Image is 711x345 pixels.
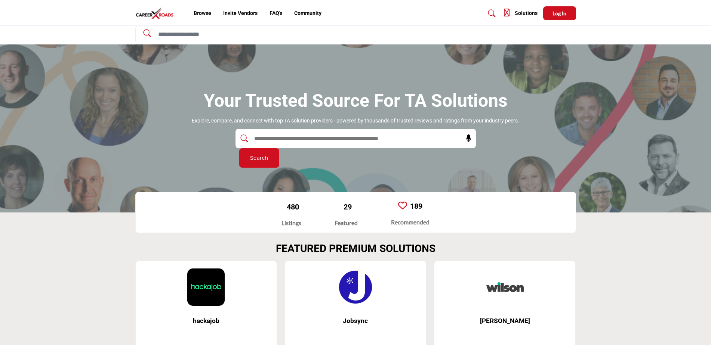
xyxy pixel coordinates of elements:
[515,10,538,16] h5: Solutions
[486,268,524,306] img: Wilson
[276,242,435,255] h2: FEATURED PREMIUM SOLUTIONS
[187,268,225,306] img: hackajob
[294,10,321,16] a: Community
[434,311,576,331] a: [PERSON_NAME]
[147,311,266,331] b: hackajob
[287,202,299,211] a: 480
[223,10,258,16] a: Invite Vendors
[270,10,282,16] a: FAQ's
[481,7,500,19] a: Search
[194,10,211,16] a: Browse
[204,89,508,112] h1: Your Trusted Source for TA Solutions
[344,202,352,211] a: 29
[398,201,407,211] a: Go to Recommended
[335,218,358,227] div: Featured
[281,218,301,227] div: Listings
[135,26,576,43] input: Search Solutions
[446,311,564,331] b: Wilson
[147,316,266,326] span: hackajob
[504,9,538,18] div: Solutions
[285,311,426,331] a: Jobsync
[410,202,422,211] a: 189
[250,154,268,162] span: Search
[337,268,374,306] img: Jobsync
[543,6,576,20] button: Log In
[446,316,564,326] span: [PERSON_NAME]
[239,148,279,168] button: Search
[192,117,519,125] p: Explore, compare, and connect with top TA solution providers - powered by thousands of trusted re...
[296,316,415,326] span: Jobsync
[135,7,178,19] img: Site Logo
[553,10,566,16] span: Log In
[391,218,430,227] div: Recommended
[296,311,415,331] b: Jobsync
[136,311,277,331] a: hackajob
